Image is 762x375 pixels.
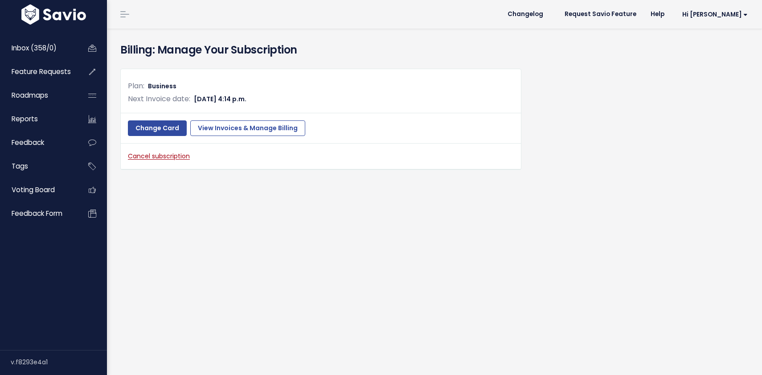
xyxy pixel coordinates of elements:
a: Feedback [2,132,74,153]
span: Next Invoice date: [128,94,190,104]
a: Tags [2,156,74,177]
span: Roadmaps [12,91,48,100]
span: Reports [12,114,38,124]
a: Change Card [128,120,187,136]
a: Feature Requests [2,62,74,82]
span: Hi [PERSON_NAME] [682,11,748,18]
a: Request Savio Feature [557,8,643,21]
a: View Invoices & Manage Billing [190,120,305,136]
span: Plan: [128,81,144,91]
h4: Billing: Manage Your Subscription [120,42,749,58]
a: Inbox (358/0) [2,38,74,58]
span: Tags [12,161,28,171]
span: Inbox (358/0) [12,43,57,53]
a: Hi [PERSON_NAME] [672,8,755,21]
a: Voting Board [2,180,74,200]
span: Feedback form [12,209,62,218]
a: Help [643,8,672,21]
span: Voting Board [12,185,55,194]
span: [DATE] 4:14 p.m. [194,95,246,103]
div: v.f8293e4a1 [11,350,107,374]
a: Feedback form [2,203,74,224]
a: Cancel subscription [128,152,190,161]
span: Feature Requests [12,67,71,76]
img: logo-white.9d6f32f41409.svg [19,4,88,25]
a: Roadmaps [2,85,74,106]
a: Reports [2,109,74,129]
span: Feedback [12,138,44,147]
span: Business [148,82,176,91]
span: Changelog [508,11,543,17]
